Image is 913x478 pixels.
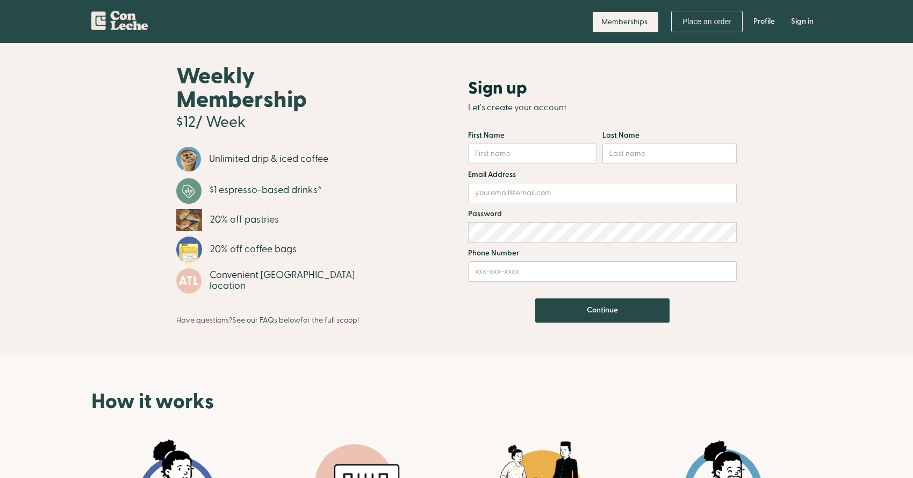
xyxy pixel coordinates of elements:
[783,5,822,38] a: Sign in
[468,130,602,141] label: First Name
[468,169,737,180] label: Email Address
[209,154,328,165] div: Unlimited drip & iced coffee
[671,11,743,32] a: Place an order
[176,311,359,326] div: Have questions? for the full scoop!
[468,144,597,164] input: First name
[210,244,297,255] div: 20% off coffee bags
[468,130,737,323] form: Email Form
[176,65,387,112] h1: Weekly Membership
[468,96,737,119] h1: Let's create your account
[210,215,279,225] div: 20% off pastries
[468,183,737,203] input: youremail@email.com
[593,12,658,32] a: Memberships
[468,248,737,259] label: Phone Number
[91,390,822,413] h1: How it works
[210,270,387,291] div: Convenient [GEOGRAPHIC_DATA] location
[91,5,148,34] a: home
[468,261,737,282] input: xxx-xxx-xxxx
[176,115,246,131] h3: $12/ Week
[602,130,715,141] label: Last Name
[210,185,322,196] div: $1 espresso-based drinks*
[535,298,670,323] input: Continue
[468,79,527,98] h2: Sign up
[232,315,300,325] a: See our FAQs below
[468,209,737,219] label: Password
[745,5,783,38] a: Profile
[602,144,737,164] input: Last name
